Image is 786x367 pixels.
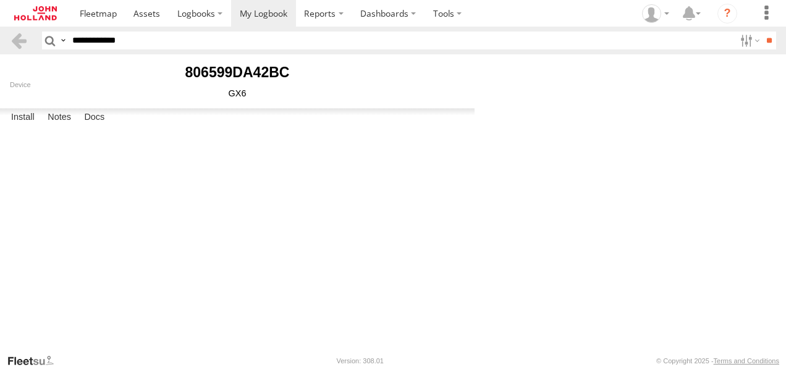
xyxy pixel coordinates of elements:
[14,6,57,20] img: jhg-logo.svg
[3,3,68,23] a: Return to Dashboard
[638,4,674,23] div: Adam Dippie
[5,109,41,126] label: Install
[78,109,111,126] label: Docs
[58,32,68,49] label: Search Query
[717,4,737,23] i: ?
[10,32,28,49] a: Back to previous Page
[41,109,77,126] label: Notes
[7,355,64,367] a: Visit our Website
[185,64,289,80] b: 806599DA42BC
[656,357,779,365] div: © Copyright 2025 -
[10,81,465,88] div: Device
[714,357,779,365] a: Terms and Conditions
[735,32,762,49] label: Search Filter Options
[337,357,384,365] div: Version: 308.01
[10,88,465,98] div: GX6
